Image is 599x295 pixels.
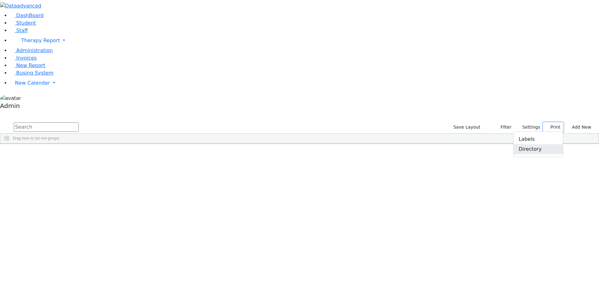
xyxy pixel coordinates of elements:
span: Busing System [16,70,53,76]
button: Save Layout [450,122,483,132]
a: New Report [10,62,45,68]
a: Staff [10,27,28,33]
span: Drag here to set row groups [13,136,59,140]
a: DashBoard [10,12,44,18]
span: New Report [16,62,45,68]
span: New Calendar [15,80,50,86]
a: Directory [514,144,563,154]
span: Administration [16,47,53,53]
a: Administration [10,47,53,53]
a: Therapy Report [10,34,599,47]
span: Staff [16,27,28,33]
button: Filter [493,122,514,132]
a: Student [10,20,36,26]
a: Labels [514,134,563,144]
button: Print [543,122,563,132]
a: New Calendar [10,77,599,89]
span: Therapy Report [21,37,60,43]
span: Invoices [16,55,37,61]
span: Student [16,20,36,26]
input: Search [14,122,79,132]
button: Settings [514,122,543,132]
a: Invoices [10,55,37,61]
span: DashBoard [16,12,44,18]
a: Busing System [10,70,53,76]
div: Print [513,131,563,157]
button: Add New [566,122,594,132]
